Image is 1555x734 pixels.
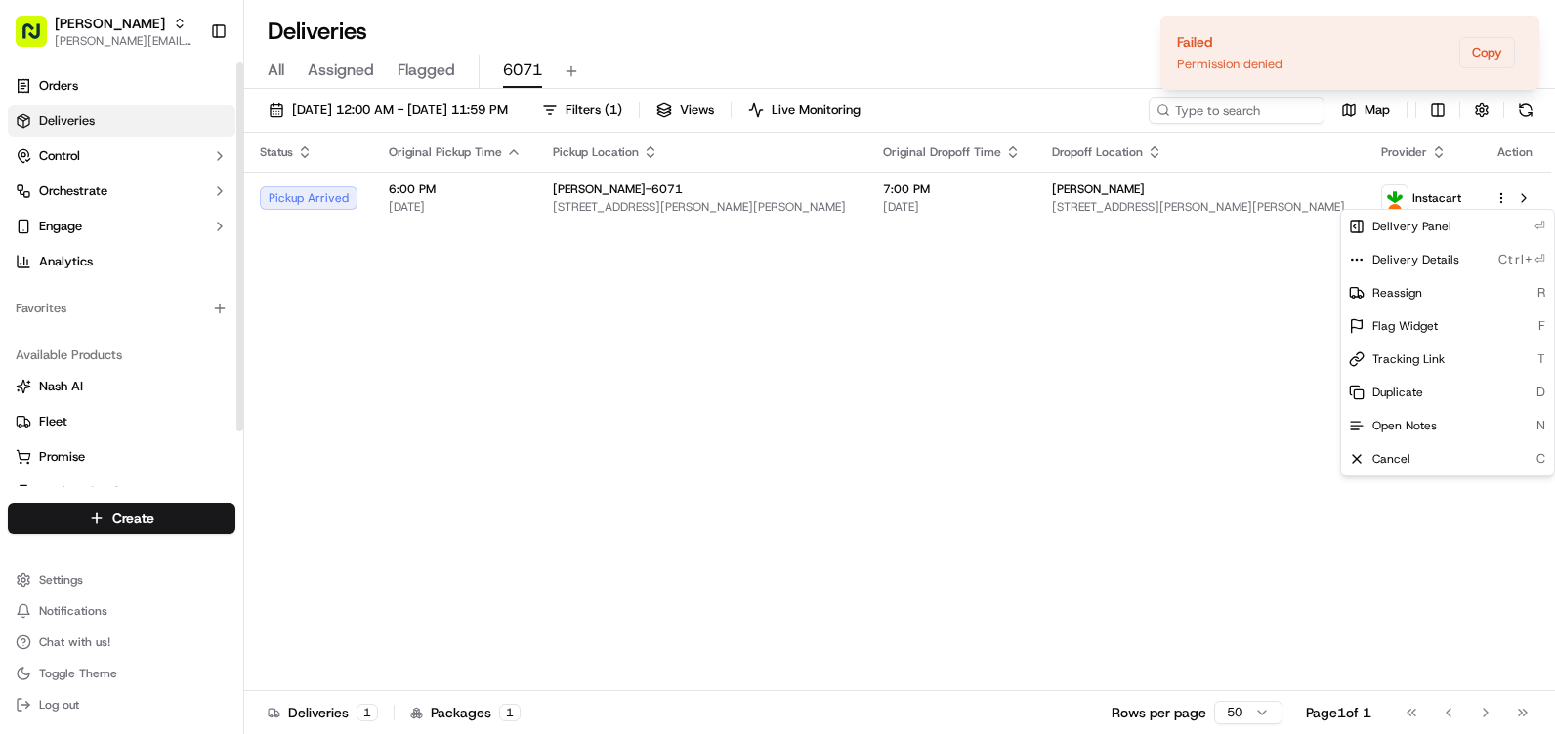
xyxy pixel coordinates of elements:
[1149,97,1324,124] input: Type to search
[680,102,714,119] span: Views
[1177,56,1282,73] div: Permission denied
[8,340,235,371] div: Available Products
[39,183,107,200] span: Orchestrate
[1372,285,1422,301] span: Reassign
[1365,102,1390,119] span: Map
[39,77,78,95] span: Orders
[292,102,508,119] span: [DATE] 12:00 AM - [DATE] 11:59 PM
[1382,185,1408,211] img: profile_instacart_ahold_partner.png
[1534,218,1546,235] span: ⏎
[553,199,852,215] span: [STREET_ADDRESS][PERSON_NAME][PERSON_NAME]
[55,14,165,33] span: [PERSON_NAME]
[260,144,293,160] span: Status
[268,703,378,722] div: Deliveries
[1536,384,1546,401] span: D
[553,144,639,160] span: Pickup Location
[1459,37,1515,68] button: Copy
[1372,219,1451,234] span: Delivery Panel
[389,144,502,160] span: Original Pickup Time
[39,634,110,650] span: Chat with us!
[1512,97,1539,124] button: Refresh
[39,253,93,270] span: Analytics
[410,703,521,722] div: Packages
[566,102,622,119] span: Filters
[1537,350,1546,368] span: T
[55,33,194,49] span: [PERSON_NAME][EMAIL_ADDRESS][DOMAIN_NAME]
[605,102,622,119] span: ( 1 )
[1498,251,1546,268] span: Ctrl+⏎
[357,704,378,721] div: 1
[268,16,367,47] h1: Deliveries
[1537,284,1546,302] span: R
[39,112,95,130] span: Deliveries
[1052,182,1145,197] span: [PERSON_NAME]
[503,59,542,82] span: 6071
[1494,144,1535,160] div: Action
[883,199,1021,215] span: [DATE]
[1052,144,1143,160] span: Dropoff Location
[1372,418,1437,433] span: Open Notes
[553,182,683,197] span: [PERSON_NAME]-6071
[1372,385,1423,400] span: Duplicate
[1306,703,1371,722] div: Page 1 of 1
[389,182,522,197] span: 6:00 PM
[883,144,1001,160] span: Original Dropoff Time
[39,218,82,235] span: Engage
[39,572,83,588] span: Settings
[1052,199,1351,215] span: [STREET_ADDRESS][PERSON_NAME][PERSON_NAME]
[39,666,117,681] span: Toggle Theme
[1372,451,1410,467] span: Cancel
[268,59,284,82] span: All
[8,293,235,324] div: Favorites
[39,603,107,619] span: Notifications
[39,483,133,501] span: Product Catalog
[39,448,85,466] span: Promise
[883,182,1021,197] span: 7:00 PM
[1372,252,1459,267] span: Delivery Details
[39,697,79,713] span: Log out
[1536,450,1546,468] span: C
[1381,144,1427,160] span: Provider
[398,59,455,82] span: Flagged
[1412,190,1461,206] span: Instacart
[308,59,374,82] span: Assigned
[39,147,80,165] span: Control
[112,509,154,528] span: Create
[772,102,861,119] span: Live Monitoring
[39,378,83,395] span: Nash AI
[1112,703,1206,722] p: Rows per page
[499,704,521,721] div: 1
[1538,317,1546,335] span: F
[39,413,67,430] span: Fleet
[1372,351,1445,367] span: Tracking Link
[1372,318,1438,334] span: Flag Widget
[1177,32,1282,52] div: Failed
[1536,417,1546,434] span: N
[389,199,522,215] span: [DATE]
